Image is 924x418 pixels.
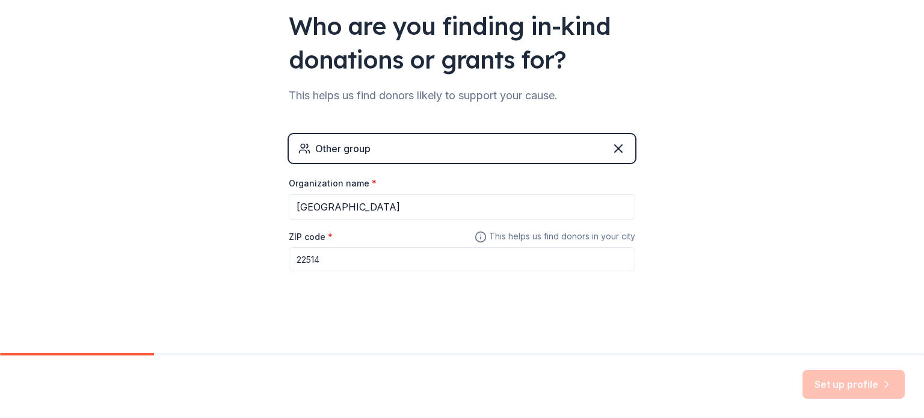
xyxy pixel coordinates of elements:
[289,231,333,243] label: ZIP code
[289,177,377,189] label: Organization name
[289,86,635,105] div: This helps us find donors likely to support your cause.
[475,229,635,244] span: This helps us find donors in your city
[289,9,635,76] div: Who are you finding in-kind donations or grants for?
[289,247,635,271] input: 12345 (U.S. only)
[289,194,635,220] input: American Red Cross
[315,141,371,156] div: Other group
